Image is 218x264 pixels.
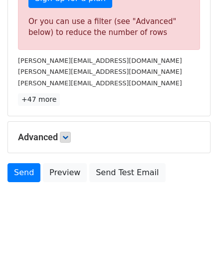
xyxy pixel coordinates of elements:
[18,132,200,143] h5: Advanced
[28,16,190,38] div: Or you can use a filter (see "Advanced" below) to reduce the number of rows
[89,163,165,182] a: Send Test Email
[7,163,40,182] a: Send
[18,68,182,75] small: [PERSON_NAME][EMAIL_ADDRESS][DOMAIN_NAME]
[18,57,182,64] small: [PERSON_NAME][EMAIL_ADDRESS][DOMAIN_NAME]
[168,216,218,264] iframe: Chat Widget
[18,93,60,106] a: +47 more
[18,79,182,87] small: [PERSON_NAME][EMAIL_ADDRESS][DOMAIN_NAME]
[43,163,87,182] a: Preview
